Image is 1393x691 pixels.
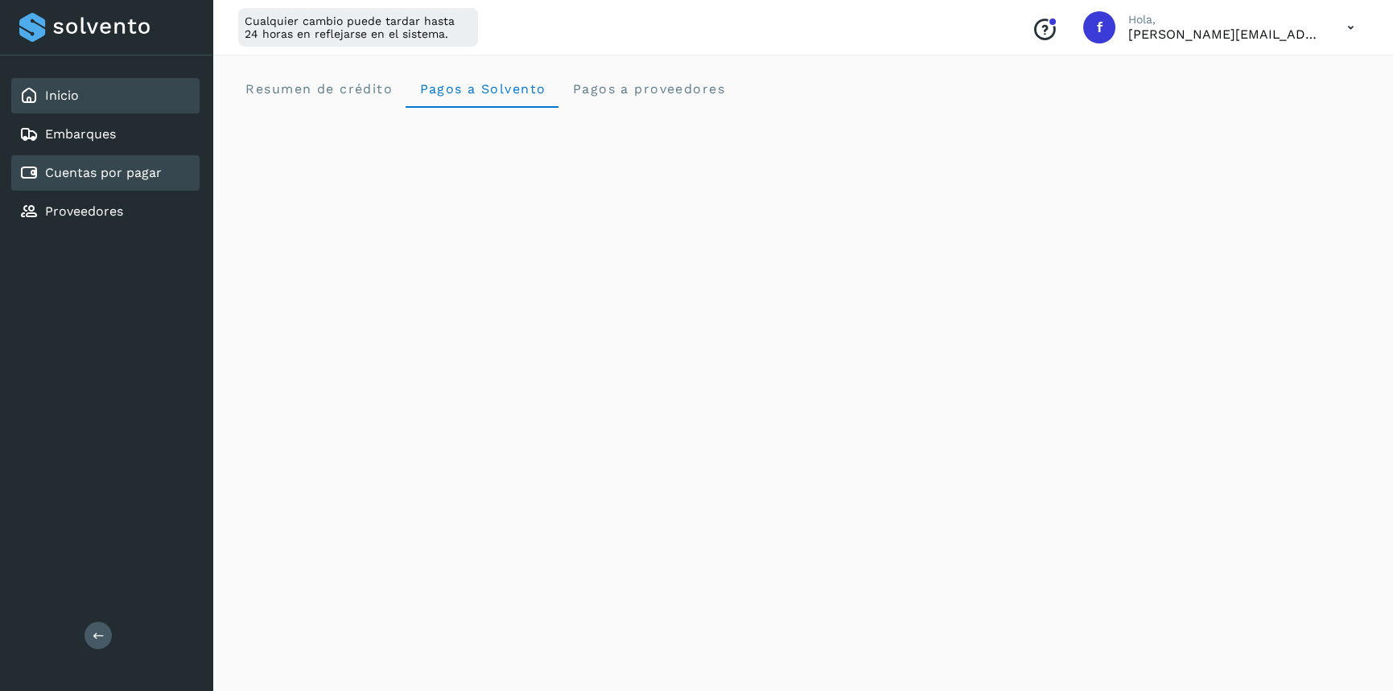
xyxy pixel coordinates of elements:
a: Proveedores [45,204,123,219]
div: Cualquier cambio puede tardar hasta 24 horas en reflejarse en el sistema. [238,8,478,47]
p: Hola, [1128,13,1321,27]
span: Resumen de crédito [245,81,393,97]
span: Pagos a proveedores [571,81,725,97]
a: Inicio [45,88,79,103]
a: Embarques [45,126,116,142]
a: Cuentas por pagar [45,165,162,180]
div: Cuentas por pagar [11,155,200,191]
p: favio.serrano@logisticabennu.com [1128,27,1321,42]
div: Embarques [11,117,200,152]
div: Proveedores [11,194,200,229]
div: Inicio [11,78,200,113]
span: Pagos a Solvento [418,81,546,97]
